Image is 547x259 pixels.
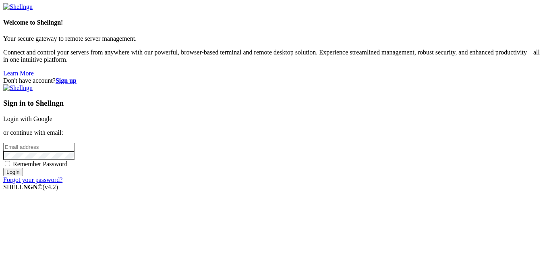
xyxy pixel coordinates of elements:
span: Remember Password [13,161,68,167]
p: Your secure gateway to remote server management. [3,35,544,42]
a: Login with Google [3,115,52,122]
p: or continue with email: [3,129,544,136]
a: Learn More [3,70,34,77]
p: Connect and control your servers from anywhere with our powerful, browser-based terminal and remo... [3,49,544,63]
h4: Welcome to Shellngn! [3,19,544,26]
a: Forgot your password? [3,176,62,183]
a: Sign up [56,77,77,84]
img: Shellngn [3,3,33,10]
span: 4.2.0 [43,184,58,190]
div: Don't have account? [3,77,544,84]
input: Remember Password [5,161,10,166]
img: Shellngn [3,84,33,92]
input: Email address [3,143,75,151]
h3: Sign in to Shellngn [3,99,544,108]
span: SHELL © [3,184,58,190]
input: Login [3,168,23,176]
b: NGN [23,184,38,190]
